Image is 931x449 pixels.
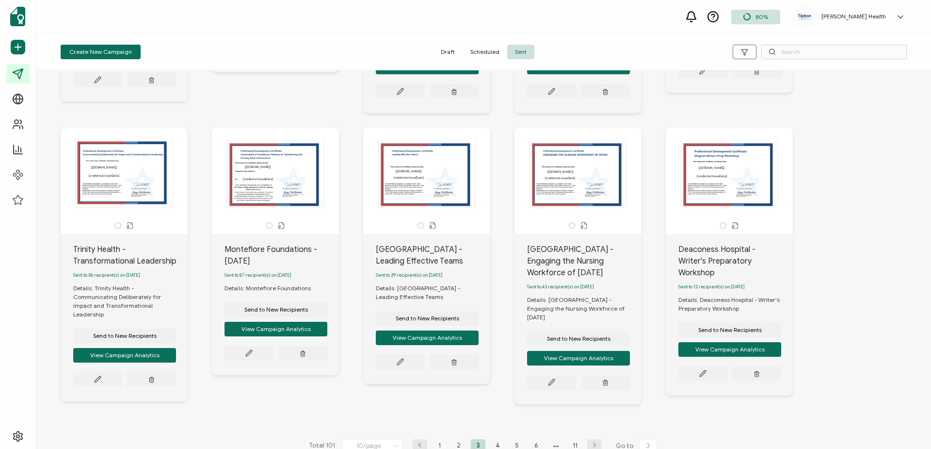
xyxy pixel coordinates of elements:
[433,45,463,59] span: Draft
[883,402,931,449] iframe: Chat Widget
[678,342,781,357] button: View Campaign Analytics
[527,284,594,290] span: Sent to 43 recipient(s) on [DATE]
[761,45,907,59] input: Search
[678,284,745,290] span: Sent to 12 recipient(s) on [DATE]
[225,302,327,317] button: Send to New Recipients
[225,322,327,336] button: View Campaign Analytics
[69,49,132,55] span: Create New Campaign
[376,244,490,267] div: [GEOGRAPHIC_DATA] - Leading Effective Teams
[244,307,308,313] span: Send to New Recipients
[73,244,188,267] div: Trinity Health - Transformational Leadership
[678,244,793,279] div: Deaconess Hospital - Writer's Preparatory Workshop
[527,244,642,279] div: [GEOGRAPHIC_DATA] - Engaging the Nursing Workforce of [DATE]
[376,311,479,326] button: Send to New Recipients
[93,333,157,339] span: Send to New Recipients
[396,316,459,321] span: Send to New Recipients
[527,296,642,322] div: Details: [GEOGRAPHIC_DATA] - Engaging the Nursing Workforce of [DATE]
[376,284,490,301] div: Details: [GEOGRAPHIC_DATA] - Leading Effective Teams
[678,323,781,337] button: Send to New Recipients
[10,7,25,26] img: sertifier-logomark-colored.svg
[755,13,768,20] span: 80%
[73,284,188,319] div: Details: Trinity Health - Communicating Deliberately for Impact and Transformational Leadership
[73,272,140,278] span: Sent to 58 recipient(s) on [DATE]
[61,45,141,59] button: Create New Campaign
[547,336,610,342] span: Send to New Recipients
[698,327,762,333] span: Send to New Recipients
[73,348,176,363] button: View Campaign Analytics
[225,272,291,278] span: Sent to 87 recipient(s) on [DATE]
[797,13,812,20] img: d53189b9-353e-42ff-9f98-8e420995f065.jpg
[678,296,793,313] div: Details: Deaconess Hospital - Writer's Preparatory Workshop
[527,332,630,346] button: Send to New Recipients
[225,284,321,293] div: Details: Montefiore Foundations
[376,331,479,345] button: View Campaign Analytics
[225,244,339,267] div: Montefiore Foundations - [DATE]
[463,45,507,59] span: Scheduled
[527,351,630,366] button: View Campaign Analytics
[821,13,886,20] h5: [PERSON_NAME] Health
[376,272,443,278] span: Sent to 29 recipient(s) on [DATE]
[73,329,176,343] button: Send to New Recipients
[507,45,534,59] span: Sent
